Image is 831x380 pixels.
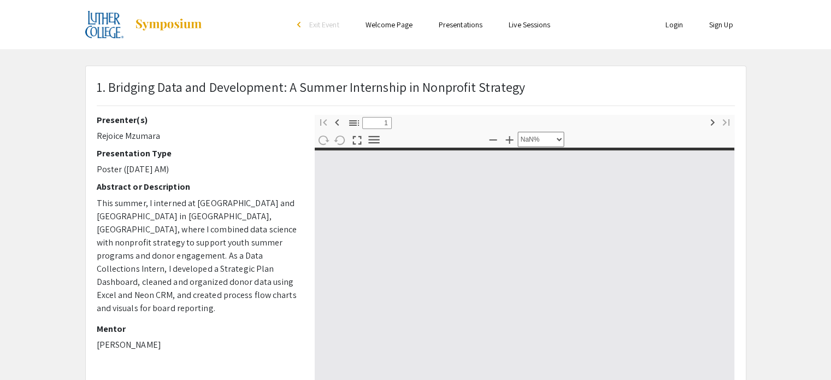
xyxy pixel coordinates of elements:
[97,182,298,192] h2: Abstract or Description
[97,148,298,159] h2: Presentation Type
[703,114,722,130] button: Next Page
[665,20,683,30] a: Login
[331,132,350,148] button: Rotate Counterclockwise
[97,324,298,334] h2: Mentor
[366,20,412,30] a: Welcome Page
[709,20,733,30] a: Sign Up
[439,20,482,30] a: Presentations
[362,117,392,129] input: Page
[97,197,298,315] p: This summer, I interned at [GEOGRAPHIC_DATA] and [GEOGRAPHIC_DATA] in [GEOGRAPHIC_DATA], [GEOGRAP...
[785,331,823,372] iframe: Chat
[345,115,363,131] button: Toggle Sidebar
[97,77,526,97] p: 1. Bridging Data and Development: A Summer Internship in Nonprofit Strategy
[314,114,333,130] button: First page
[97,338,298,352] p: [PERSON_NAME]
[85,11,203,38] a: 2025 Experiential Learning Showcase
[509,20,550,30] a: Live Sessions
[97,163,298,176] p: Poster ([DATE] AM)
[484,131,503,147] button: Zoom Out
[297,21,304,28] div: arrow_back_ios
[365,132,384,148] button: Tools
[97,130,298,143] p: Rejoice Mzumara
[309,20,339,30] span: Exit Event
[518,132,564,147] select: Zoom
[717,114,735,130] button: Last page
[314,132,333,148] button: Rotate Clockwise
[85,11,124,38] img: 2025 Experiential Learning Showcase
[97,115,298,125] h2: Presenter(s)
[328,114,346,130] button: Previous Page
[134,18,203,31] img: Symposium by ForagerOne
[348,131,367,147] button: Switch to Presentation Mode
[500,131,519,147] button: Zoom In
